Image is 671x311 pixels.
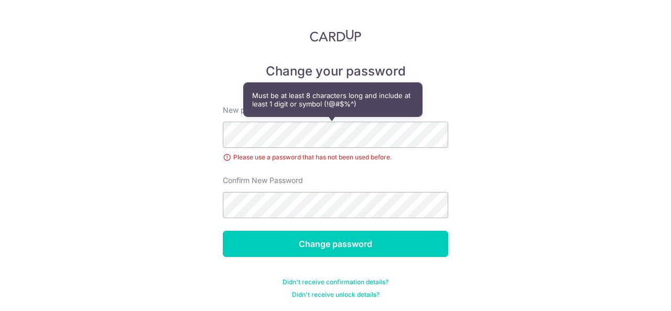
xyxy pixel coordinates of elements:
img: CardUp Logo [310,29,361,42]
label: Confirm New Password [223,175,303,186]
div: Must be at least 8 characters long and include at least 1 digit or symbol (!@#$%^) [244,83,422,116]
a: Didn't receive confirmation details? [283,278,388,286]
label: New password [223,105,274,115]
h5: Change your password [223,63,448,80]
div: Please use a password that has not been used before. [223,152,448,163]
a: Didn't receive unlock details? [292,291,380,299]
input: Change password [223,231,448,257]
